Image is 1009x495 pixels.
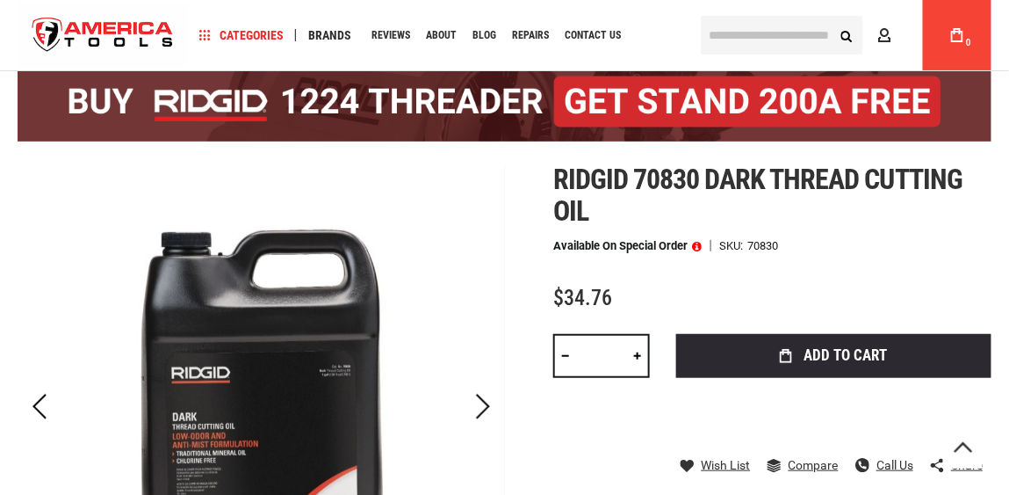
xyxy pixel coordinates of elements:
[364,24,418,47] a: Reviews
[804,348,887,363] span: Add to Cart
[768,457,839,473] a: Compare
[418,24,465,47] a: About
[719,240,747,251] strong: SKU
[747,240,778,251] div: 70830
[18,3,188,69] img: America Tools
[855,457,913,473] a: Call Us
[966,38,971,47] span: 0
[676,334,991,378] button: Add to Cart
[553,163,962,228] span: Ridgid 70830 dark thread cutting oil
[673,383,995,390] iframe: Secure express checkout frame
[191,24,292,47] a: Categories
[951,459,983,471] span: Share
[18,3,188,69] a: store logo
[426,30,457,40] span: About
[308,29,351,41] span: Brands
[512,30,549,40] span: Repairs
[681,457,751,473] a: Wish List
[18,62,991,142] img: BOGO: Buy the RIDGID® 1224 Threader (26092), get the 92467 200A Stand FREE!
[789,459,839,471] span: Compare
[557,24,629,47] a: Contact Us
[465,24,504,47] a: Blog
[199,29,284,41] span: Categories
[876,459,913,471] span: Call Us
[371,30,410,40] span: Reviews
[702,459,751,471] span: Wish List
[472,30,496,40] span: Blog
[830,18,863,52] button: Search
[553,286,612,310] span: $34.76
[553,240,702,252] p: Available on Special Order
[504,24,557,47] a: Repairs
[300,24,359,47] a: Brands
[565,30,621,40] span: Contact Us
